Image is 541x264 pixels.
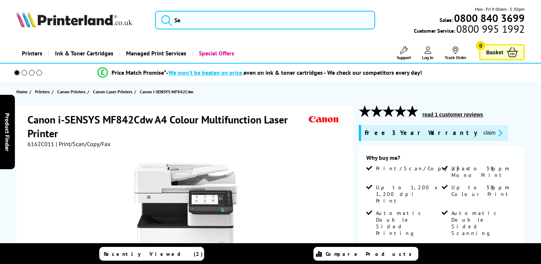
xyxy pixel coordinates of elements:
[168,69,244,76] span: We won’t be beaten on price,
[486,47,503,57] span: Basket
[16,88,29,96] a: Home
[476,41,485,50] span: 0
[16,44,48,63] a: Printers
[28,113,307,140] h1: Canon i-SENSYS MF842Cdw A4 Colour Multifunction Laser Printer
[481,129,505,137] button: promo-description
[16,11,132,28] img: Printerland Logo
[4,66,516,79] li: modal_Promise
[16,11,146,29] a: Printerland Logo
[420,111,485,118] button: read 1 customer reviews
[479,44,525,60] a: Basket 0
[366,154,517,165] div: Why buy me?
[112,69,166,76] span: Price Match Promise*
[326,251,416,257] span: Compare Products
[155,11,375,29] input: Se
[445,46,466,60] a: Track Order
[93,88,132,96] span: Canon Laser Printers
[55,44,113,63] span: Ink & Toner Cartridges
[455,25,525,32] span: 0800 995 1992
[57,88,87,96] a: Canon Printers
[451,165,516,178] span: Up to 38ppm Mono Print
[439,16,453,23] span: Sales:
[451,184,516,197] span: Up to 38ppm Colour Print
[376,165,471,172] span: Print/Scan/Copy/Fax
[365,129,477,137] span: Free 3 Year Warranty
[48,44,119,63] a: Ink & Toner Cartridges
[313,247,418,261] a: Compare Products
[376,184,440,204] span: Up to 1,200 x 1,200 dpi Print
[451,210,516,236] span: Automatic Double Sided Scanning
[140,89,193,94] span: Canon i-SENSYS MF842Cdw
[397,55,411,60] span: Support
[119,44,192,63] a: Managed Print Services
[16,88,28,96] span: Home
[28,140,54,148] span: 6162C011
[99,247,204,261] a: Recently Viewed (2)
[56,140,110,148] span: | Print/Scan/Copy/Fax
[192,44,240,63] a: Special Offers
[4,113,11,151] span: Product Finder
[35,88,50,96] span: Printers
[104,251,203,257] span: Recently Viewed (2)
[453,15,525,22] a: 0800 840 3699
[376,210,440,236] span: Automatic Double Sided Printing
[93,88,134,96] a: Canon Laser Printers
[166,69,422,76] div: - even on ink & toner cartridges - We check our competitors every day!
[475,6,525,13] span: Mon - Fri 9:00am - 5:30pm
[307,113,341,126] img: Canon
[422,46,434,60] a: Log In
[454,11,525,25] b: 0800 840 3699
[422,55,434,60] span: Log In
[397,46,411,60] a: Support
[57,88,86,96] span: Canon Printers
[35,88,52,96] a: Printers
[414,25,525,34] span: Customer Service:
